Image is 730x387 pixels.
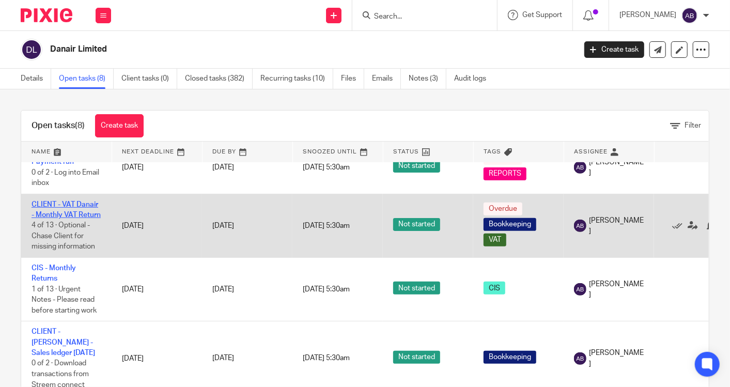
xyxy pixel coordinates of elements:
[589,348,644,369] span: [PERSON_NAME]
[21,39,42,60] img: svg%3E
[32,222,95,251] span: 4 of 13 · Optional - Chase Client for missing information
[619,10,676,20] p: [PERSON_NAME]
[303,222,350,229] span: [DATE] 5:30am
[393,160,440,173] span: Not started
[522,11,562,19] span: Get Support
[393,351,440,364] span: Not started
[393,218,440,231] span: Not started
[589,279,644,300] span: [PERSON_NAME]
[212,164,234,171] span: [DATE]
[32,120,85,131] h1: Open tasks
[373,12,466,22] input: Search
[681,7,698,24] img: svg%3E
[303,164,350,171] span: [DATE] 5:30am
[484,218,536,231] span: Bookkeeping
[32,265,76,282] a: CIS - Monthly Returns
[121,69,177,89] a: Client tasks (0)
[584,41,644,58] a: Create task
[672,221,688,231] a: Mark as done
[409,69,446,89] a: Notes (3)
[21,8,72,22] img: Pixie
[21,69,51,89] a: Details
[212,222,234,229] span: [DATE]
[589,157,644,178] span: [PERSON_NAME]
[574,161,586,174] img: svg%3E
[574,283,586,296] img: svg%3E
[303,149,358,154] span: Snoozed Until
[394,149,420,154] span: Status
[685,122,701,129] span: Filter
[393,282,440,295] span: Not started
[32,286,97,314] span: 1 of 13 · Urgent Notes - Please read before starting work
[454,69,494,89] a: Audit logs
[112,141,202,194] td: [DATE]
[303,286,350,293] span: [DATE] 5:30am
[95,114,144,137] a: Create task
[59,69,114,89] a: Open tasks (8)
[484,167,526,180] span: REPORTS
[112,194,202,257] td: [DATE]
[112,258,202,321] td: [DATE]
[212,286,234,293] span: [DATE]
[589,215,644,237] span: [PERSON_NAME]
[303,355,350,362] span: [DATE] 5:30am
[32,201,101,219] a: CLIENT - VAT Danair - Monthly VAT Return
[574,220,586,232] img: svg%3E
[574,352,586,365] img: svg%3E
[212,355,234,362] span: [DATE]
[484,351,536,364] span: Bookkeeping
[484,149,502,154] span: Tags
[341,69,364,89] a: Files
[484,203,522,215] span: Overdue
[260,69,333,89] a: Recurring tasks (10)
[32,169,99,187] span: 0 of 2 · Log into Email inbox
[185,69,253,89] a: Closed tasks (382)
[484,282,505,295] span: CIS
[484,234,506,246] span: VAT
[50,44,465,55] h2: Danair Limited
[32,328,95,357] a: CLIENT - [PERSON_NAME] - Sales ledger [DATE]
[75,121,85,130] span: (8)
[372,69,401,89] a: Emails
